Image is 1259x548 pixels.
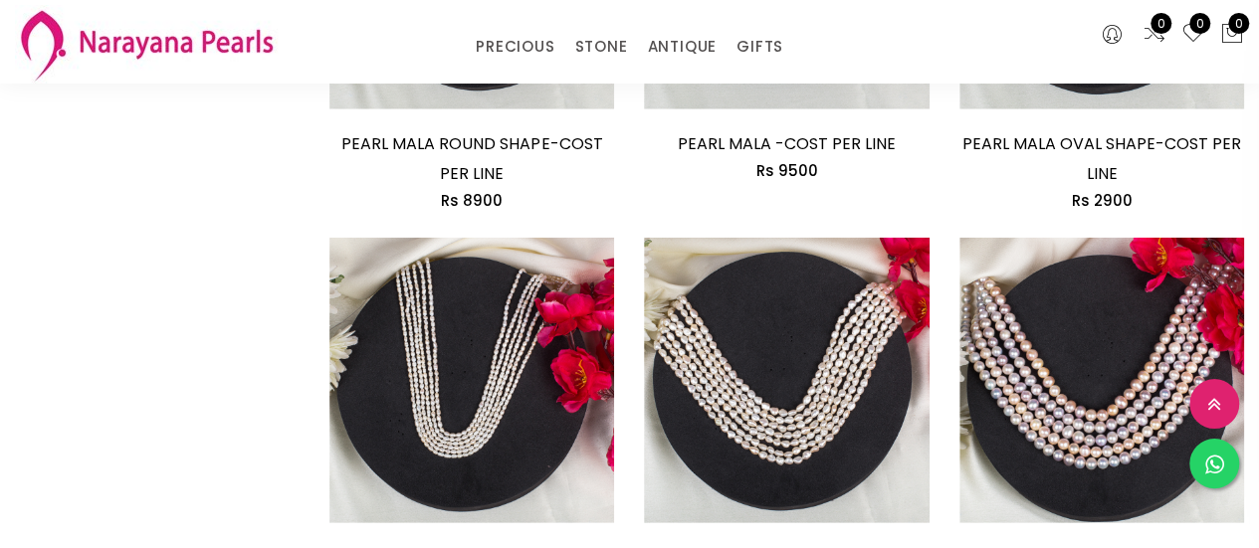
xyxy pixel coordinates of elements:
[1071,190,1132,211] span: Rs 2900
[1151,13,1171,34] span: 0
[1228,13,1249,34] span: 0
[756,160,818,181] span: Rs 9500
[1143,22,1166,48] a: 0
[1181,22,1205,48] a: 0
[1220,22,1244,48] button: 0
[678,132,896,155] a: PEARL MALA -COST PER LINE
[341,132,602,185] a: PEARL MALA ROUND SHAPE-COST PER LINE
[1189,13,1210,34] span: 0
[736,32,783,62] a: GIFTS
[647,32,717,62] a: ANTIQUE
[476,32,554,62] a: PRECIOUS
[574,32,627,62] a: STONE
[962,132,1241,185] a: PEARL MALA OVAL SHAPE-COST PER LINE
[441,190,503,211] span: Rs 8900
